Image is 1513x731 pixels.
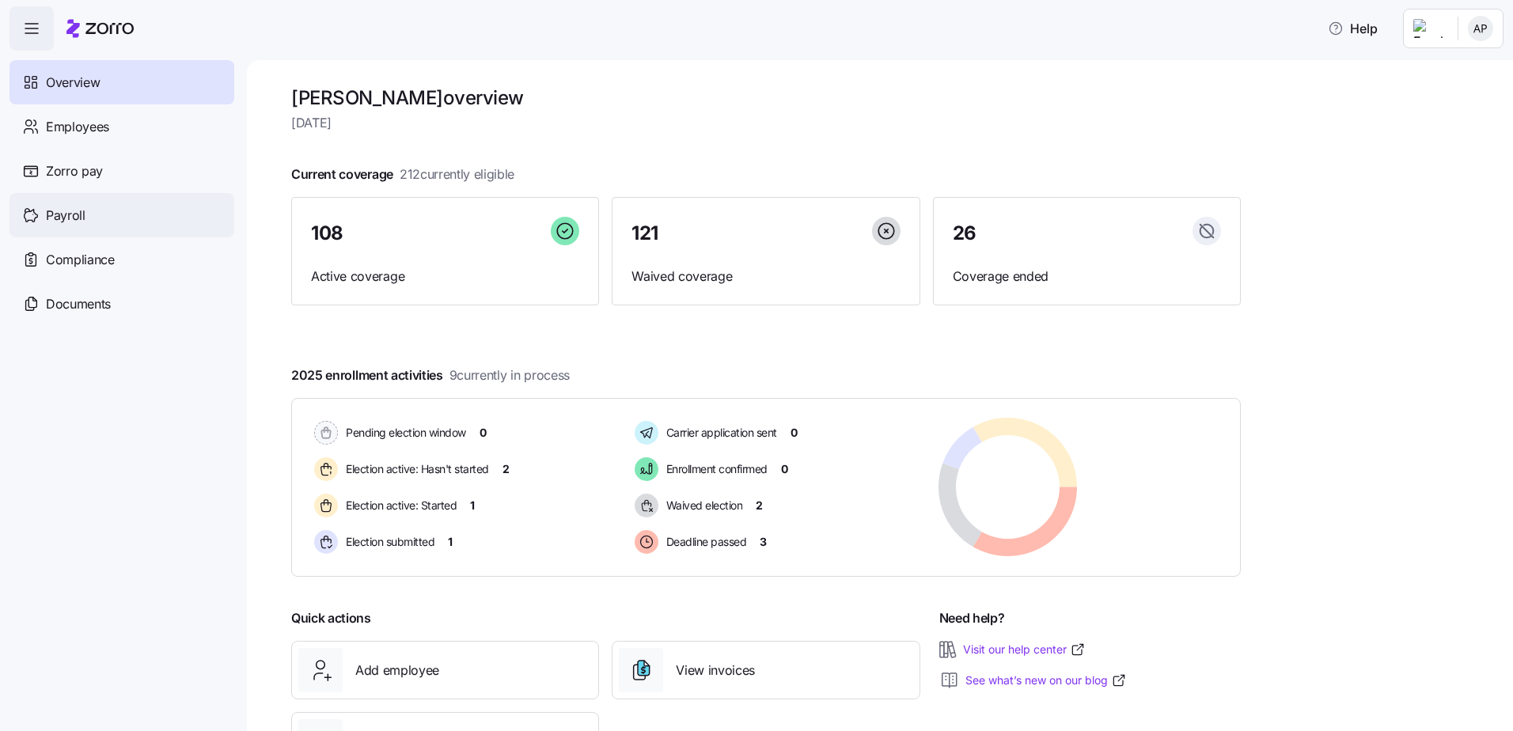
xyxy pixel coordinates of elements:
[311,224,343,243] span: 108
[341,425,466,441] span: Pending election window
[341,461,489,477] span: Election active: Hasn't started
[965,672,1127,688] a: See what’s new on our blog
[46,73,100,93] span: Overview
[341,534,434,550] span: Election submitted
[662,425,777,441] span: Carrier application sent
[1413,19,1445,38] img: Employer logo
[760,534,767,550] span: 3
[400,165,514,184] span: 212 currently eligible
[963,642,1086,657] a: Visit our help center
[631,224,658,243] span: 121
[46,294,111,314] span: Documents
[9,282,234,326] a: Documents
[291,165,514,184] span: Current coverage
[311,267,579,286] span: Active coverage
[448,534,453,550] span: 1
[662,498,743,513] span: Waived election
[1468,16,1493,41] img: 780ebfad21b1aa7c1139b0d95e98d7c4
[662,461,768,477] span: Enrollment confirmed
[46,250,115,270] span: Compliance
[291,85,1241,110] h1: [PERSON_NAME] overview
[46,206,85,225] span: Payroll
[502,461,510,477] span: 2
[9,60,234,104] a: Overview
[9,104,234,149] a: Employees
[939,608,1005,628] span: Need help?
[662,534,747,550] span: Deadline passed
[631,267,900,286] span: Waived coverage
[1328,19,1378,38] span: Help
[9,149,234,193] a: Zorro pay
[791,425,798,441] span: 0
[1315,13,1390,44] button: Help
[46,161,103,181] span: Zorro pay
[291,608,371,628] span: Quick actions
[756,498,763,513] span: 2
[46,117,109,137] span: Employees
[9,237,234,282] a: Compliance
[676,661,755,680] span: View invoices
[953,224,976,243] span: 26
[480,425,487,441] span: 0
[470,498,475,513] span: 1
[9,193,234,237] a: Payroll
[341,498,457,513] span: Election active: Started
[355,661,439,680] span: Add employee
[291,365,570,385] span: 2025 enrollment activities
[953,267,1221,286] span: Coverage ended
[449,365,570,385] span: 9 currently in process
[291,113,1241,133] span: [DATE]
[781,461,788,477] span: 0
